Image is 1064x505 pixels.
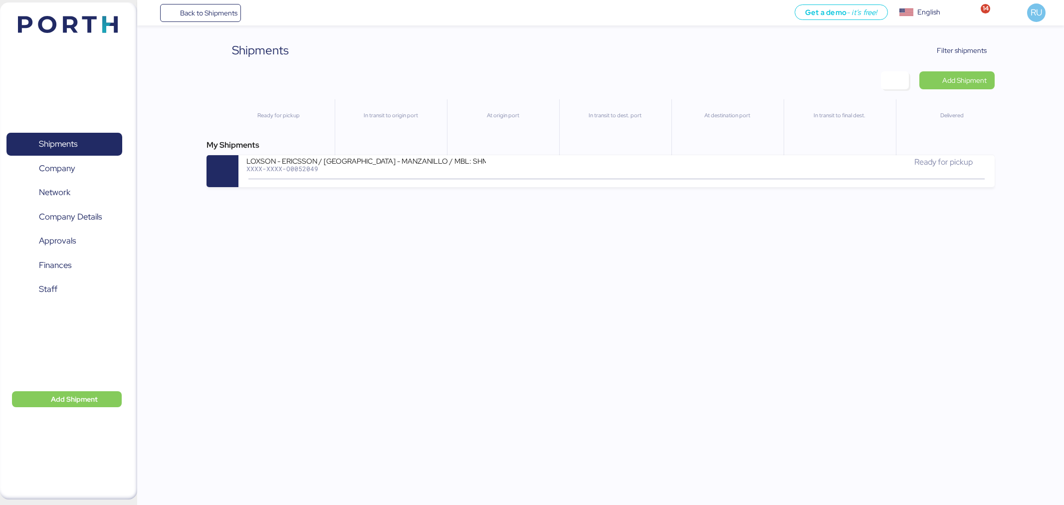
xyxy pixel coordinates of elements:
[788,111,891,120] div: In transit to final dest.
[6,278,122,301] a: Staff
[180,7,237,19] span: Back to Shipments
[39,137,77,151] span: Shipments
[232,41,289,59] div: Shipments
[919,71,995,89] a: Add Shipment
[39,210,102,224] span: Company Details
[39,234,76,248] span: Approvals
[246,156,486,165] div: LOXSON - ERICSSON / [GEOGRAPHIC_DATA] - MANZANILLO / MBL: SHMZL25166987 - HBL: YQSE250808098 / LCL
[6,206,122,229] a: Company Details
[916,41,995,59] button: Filter shipments
[914,157,973,167] span: Ready for pickup
[917,7,940,17] div: English
[160,4,241,22] a: Back to Shipments
[246,165,486,172] div: XXXX-XXXX-O0052049
[937,44,987,56] span: Filter shipments
[6,157,122,180] a: Company
[6,230,122,252] a: Approvals
[51,393,98,405] span: Add Shipment
[339,111,442,120] div: In transit to origin port
[39,185,70,200] span: Network
[451,111,554,120] div: At origin port
[12,391,122,407] button: Add Shipment
[6,181,122,204] a: Network
[6,133,122,156] a: Shipments
[6,254,122,277] a: Finances
[676,111,779,120] div: At destination port
[900,111,1003,120] div: Delivered
[39,161,75,176] span: Company
[39,282,57,296] span: Staff
[564,111,666,120] div: In transit to dest. port
[942,74,987,86] span: Add Shipment
[1031,6,1042,19] span: RU
[226,111,330,120] div: Ready for pickup
[207,139,994,151] div: My Shipments
[39,258,71,272] span: Finances
[143,4,160,21] button: Menu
